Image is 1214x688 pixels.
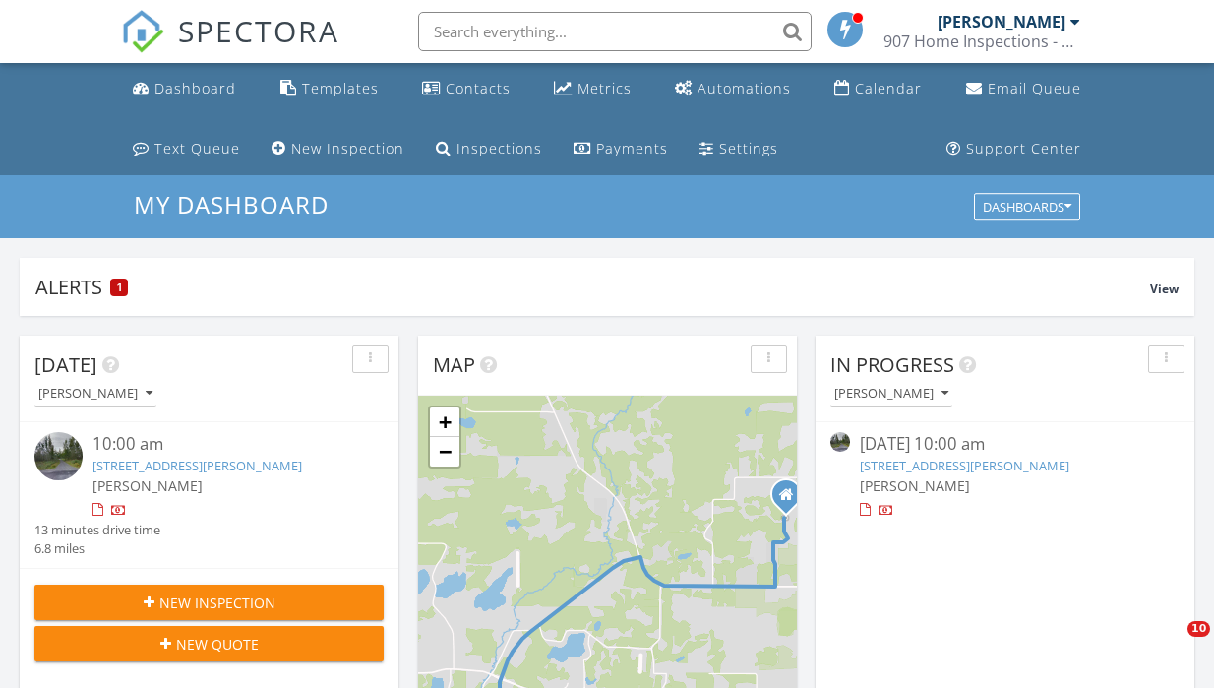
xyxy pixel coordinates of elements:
[428,131,550,167] a: Inspections
[546,71,639,107] a: Metrics
[117,281,122,294] span: 1
[92,457,302,474] a: [STREET_ADDRESS][PERSON_NAME]
[125,131,248,167] a: Text Queue
[121,10,164,53] img: The Best Home Inspection Software - Spectora
[291,139,404,157] div: New Inspection
[34,521,160,539] div: 13 minutes drive time
[34,381,156,407] button: [PERSON_NAME]
[577,79,632,97] div: Metrics
[92,476,203,495] span: [PERSON_NAME]
[958,71,1089,107] a: Email Queue
[1187,621,1210,637] span: 10
[433,351,475,378] span: Map
[860,476,970,495] span: [PERSON_NAME]
[34,626,384,661] button: New Quote
[92,432,354,457] div: 10:00 am
[939,131,1089,167] a: Support Center
[34,351,97,378] span: [DATE]
[273,71,387,107] a: Templates
[698,79,791,97] div: Automations
[154,139,240,157] div: Text Queue
[159,593,275,613] span: New Inspection
[830,432,1180,520] a: [DATE] 10:00 am [STREET_ADDRESS][PERSON_NAME] [PERSON_NAME]
[1150,281,1179,297] span: View
[176,634,259,655] span: New Quote
[786,494,798,506] div: 5121 N Monte Carlo Ln, Palmer AK 99645
[830,381,952,407] button: [PERSON_NAME]
[302,79,379,97] div: Templates
[264,131,412,167] a: New Inspection
[34,585,384,620] button: New Inspection
[456,139,542,157] div: Inspections
[860,457,1069,474] a: [STREET_ADDRESS][PERSON_NAME]
[154,79,236,97] div: Dashboard
[125,71,244,107] a: Dashboard
[596,139,668,157] div: Payments
[667,71,799,107] a: Automations (Basic)
[855,79,922,97] div: Calendar
[121,27,339,68] a: SPECTORA
[35,274,1150,300] div: Alerts
[974,194,1080,221] button: Dashboards
[988,79,1081,97] div: Email Queue
[938,12,1065,31] div: [PERSON_NAME]
[983,201,1071,215] div: Dashboards
[966,139,1081,157] div: Support Center
[860,432,1151,457] div: [DATE] 10:00 am
[38,387,152,401] div: [PERSON_NAME]
[414,71,518,107] a: Contacts
[418,12,812,51] input: Search everything...
[34,432,83,480] img: streetview
[34,432,384,558] a: 10:00 am [STREET_ADDRESS][PERSON_NAME] [PERSON_NAME] 13 minutes drive time 6.8 miles
[830,351,954,378] span: In Progress
[34,539,160,558] div: 6.8 miles
[834,387,948,401] div: [PERSON_NAME]
[826,71,930,107] a: Calendar
[134,188,329,220] span: My Dashboard
[883,31,1080,51] div: 907 Home Inspections - Open Your Door with Peace of Mind
[692,131,786,167] a: Settings
[430,437,459,467] a: Zoom out
[566,131,676,167] a: Payments
[719,139,778,157] div: Settings
[830,432,850,452] img: streetview
[446,79,511,97] div: Contacts
[430,407,459,437] a: Zoom in
[178,10,339,51] span: SPECTORA
[1147,621,1194,668] iframe: Intercom live chat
